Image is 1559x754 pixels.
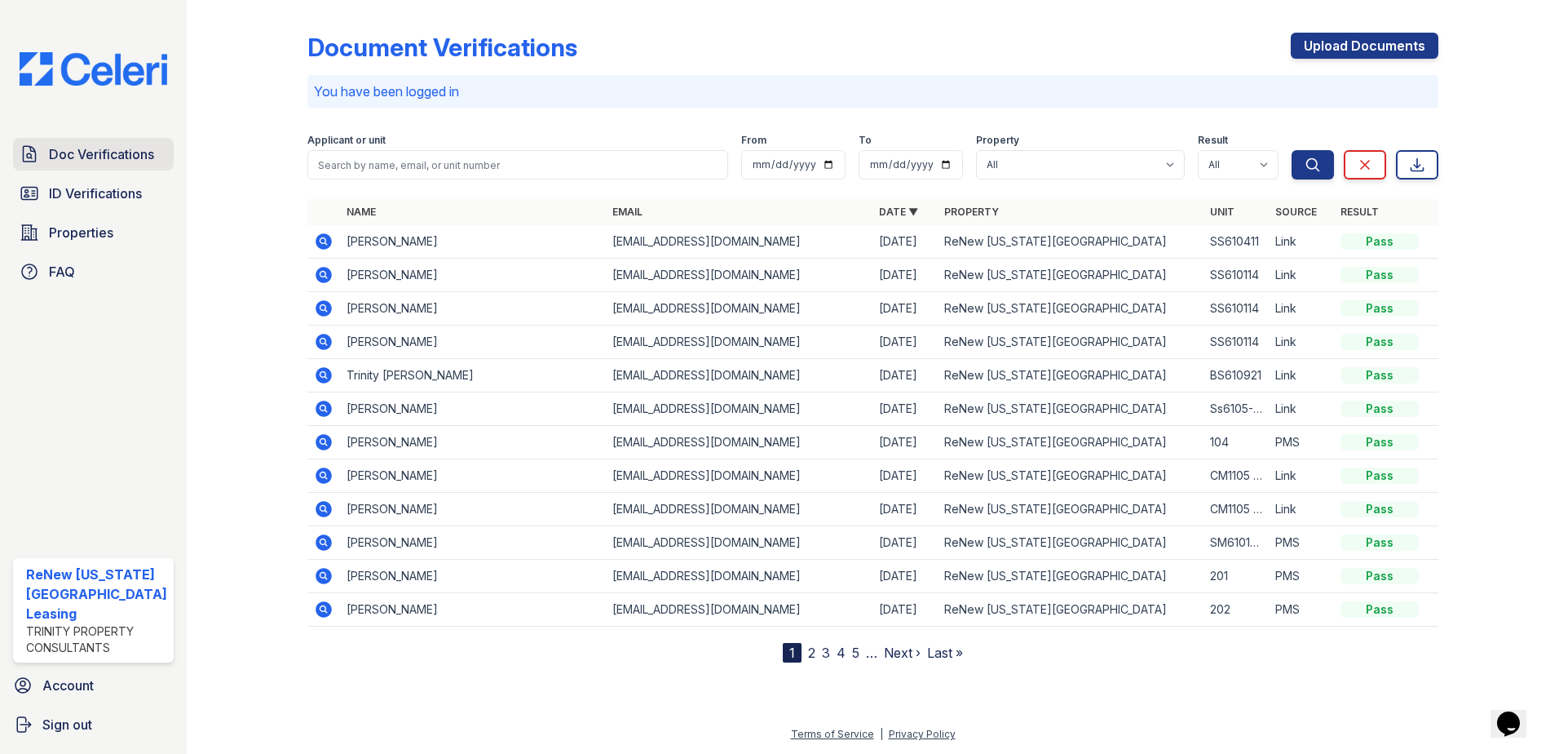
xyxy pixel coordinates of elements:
div: Pass [1340,468,1419,484]
a: Email [612,206,643,218]
a: Property [944,206,999,218]
p: You have been logged in [314,82,1433,101]
div: Pass [1340,233,1419,250]
td: 202 [1203,593,1269,627]
div: ReNew [US_STATE][GEOGRAPHIC_DATA] Leasing [26,565,167,623]
span: Properties [49,223,113,242]
div: Pass [1340,534,1419,551]
td: [DATE] [872,259,938,292]
td: [EMAIL_ADDRESS][DOMAIN_NAME] [606,459,872,493]
td: [PERSON_NAME] [340,326,607,359]
div: | [880,728,883,740]
div: Document Verifications [307,33,577,62]
td: [PERSON_NAME] [340,493,607,526]
td: [EMAIL_ADDRESS][DOMAIN_NAME] [606,292,872,326]
a: Source [1275,206,1317,218]
td: [EMAIL_ADDRESS][DOMAIN_NAME] [606,225,872,259]
div: 1 [783,643,802,663]
td: PMS [1269,593,1334,627]
td: [DATE] [872,560,938,593]
td: ReNew [US_STATE][GEOGRAPHIC_DATA] [938,225,1204,259]
td: [EMAIL_ADDRESS][DOMAIN_NAME] [606,426,872,459]
td: [EMAIL_ADDRESS][DOMAIN_NAME] [606,593,872,627]
a: Terms of Service [791,728,874,740]
td: BS610921 [1203,359,1269,393]
td: [EMAIL_ADDRESS][DOMAIN_NAME] [606,560,872,593]
td: [PERSON_NAME] [340,593,607,627]
td: Link [1269,393,1334,426]
a: ID Verifications [13,177,174,210]
td: Link [1269,292,1334,326]
td: [PERSON_NAME] [340,426,607,459]
div: Pass [1340,300,1419,317]
td: PMS [1269,526,1334,560]
td: PMS [1269,426,1334,459]
td: [PERSON_NAME] [340,292,607,326]
td: ReNew [US_STATE][GEOGRAPHIC_DATA] [938,326,1204,359]
td: [DATE] [872,326,938,359]
td: [EMAIL_ADDRESS][DOMAIN_NAME] [606,526,872,560]
span: ID Verifications [49,184,142,203]
td: SS610114 [1203,292,1269,326]
div: Pass [1340,334,1419,350]
td: ReNew [US_STATE][GEOGRAPHIC_DATA] [938,359,1204,393]
input: Search by name, email, or unit number [307,150,729,180]
td: [DATE] [872,493,938,526]
span: … [866,643,877,663]
iframe: chat widget [1491,689,1543,738]
td: [DATE] [872,225,938,259]
label: Applicant or unit [307,134,386,147]
td: [DATE] [872,593,938,627]
td: ReNew [US_STATE][GEOGRAPHIC_DATA] [938,593,1204,627]
a: 4 [837,645,846,661]
td: Trinity [PERSON_NAME] [340,359,607,393]
td: Link [1269,259,1334,292]
td: [DATE] [872,359,938,393]
a: Properties [13,216,174,249]
a: Sign out [7,708,180,741]
td: [DATE] [872,393,938,426]
td: [PERSON_NAME] [340,459,607,493]
td: Link [1269,225,1334,259]
td: [PERSON_NAME] [340,259,607,292]
a: Privacy Policy [889,728,956,740]
td: [DATE] [872,426,938,459]
div: Pass [1340,568,1419,584]
td: Link [1269,493,1334,526]
td: ReNew [US_STATE][GEOGRAPHIC_DATA] [938,259,1204,292]
div: Pass [1340,401,1419,417]
td: [EMAIL_ADDRESS][DOMAIN_NAME] [606,259,872,292]
td: ReNew [US_STATE][GEOGRAPHIC_DATA] [938,493,1204,526]
td: SS610114 [1203,326,1269,359]
a: Doc Verifications [13,138,174,171]
a: Result [1340,206,1379,218]
a: 2 [808,645,815,661]
td: ReNew [US_STATE][GEOGRAPHIC_DATA] [938,292,1204,326]
a: 3 [822,645,830,661]
span: FAQ [49,262,75,282]
div: Pass [1340,601,1419,618]
td: ReNew [US_STATE][GEOGRAPHIC_DATA] [938,526,1204,560]
a: Unit [1210,206,1234,218]
td: ReNew [US_STATE][GEOGRAPHIC_DATA] [938,393,1204,426]
td: [EMAIL_ADDRESS][DOMAIN_NAME] [606,359,872,393]
td: [PERSON_NAME] [340,225,607,259]
td: CM1105 apt202 [1203,459,1269,493]
span: Doc Verifications [49,144,154,164]
td: ReNew [US_STATE][GEOGRAPHIC_DATA] [938,426,1204,459]
span: Account [42,676,94,695]
td: [EMAIL_ADDRESS][DOMAIN_NAME] [606,493,872,526]
label: From [741,134,766,147]
div: Pass [1340,367,1419,384]
td: SS610411 [1203,225,1269,259]
td: [DATE] [872,292,938,326]
td: PMS [1269,560,1334,593]
td: SS610114 [1203,259,1269,292]
td: [EMAIL_ADDRESS][DOMAIN_NAME] [606,393,872,426]
td: ReNew [US_STATE][GEOGRAPHIC_DATA] [938,560,1204,593]
a: Upload Documents [1291,33,1438,59]
label: Result [1198,134,1228,147]
td: 201 [1203,560,1269,593]
img: CE_Logo_Blue-a8612792a0a2168367f1c8372b55b34899dd931a85d93a1a3d3e32e68fde9ad4.png [7,52,180,86]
